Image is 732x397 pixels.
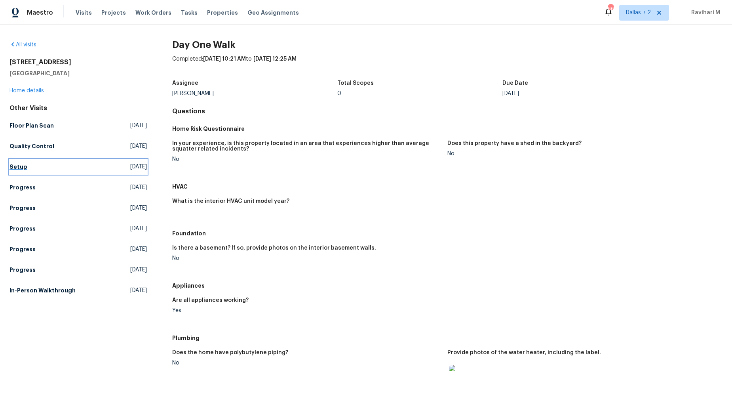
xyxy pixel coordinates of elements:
[10,225,36,233] h5: Progress
[27,9,53,17] span: Maestro
[130,122,147,130] span: [DATE]
[10,201,147,215] a: Progress[DATE]
[10,118,147,133] a: Floor Plan Scan[DATE]
[337,91,502,96] div: 0
[130,266,147,274] span: [DATE]
[101,9,126,17] span: Projects
[502,91,667,96] div: [DATE]
[10,163,27,171] h5: Setup
[10,263,147,277] a: Progress[DATE]
[247,9,299,17] span: Geo Assignments
[172,298,249,303] h5: Are all appliances working?
[10,286,76,294] h5: In-Person Walkthrough
[172,55,722,76] div: Completed: to
[172,350,288,355] h5: Does the home have polybutylene piping?
[172,141,441,152] h5: In your experience, is this property located in an area that experiences higher than average squa...
[130,142,147,150] span: [DATE]
[130,163,147,171] span: [DATE]
[172,308,441,313] div: Yes
[10,283,147,298] a: In-Person Walkthrough[DATE]
[172,198,289,204] h5: What is the interior HVAC unit model year?
[253,56,297,62] span: [DATE] 12:25 AM
[172,282,722,290] h5: Appliances
[10,139,147,153] a: Quality Control[DATE]
[172,157,441,162] div: No
[207,9,238,17] span: Properties
[10,88,44,94] a: Home details
[10,183,36,191] h5: Progress
[10,142,54,150] h5: Quality Control
[10,42,36,48] a: All visits
[135,9,171,17] span: Work Orders
[10,58,147,66] h2: [STREET_ADDRESS]
[10,104,147,112] div: Other Visits
[10,180,147,195] a: Progress[DATE]
[10,221,147,236] a: Progress[DATE]
[447,141,582,146] h5: Does this property have a shed in the backyard?
[130,183,147,191] span: [DATE]
[337,80,374,86] h5: Total Scopes
[447,350,601,355] h5: Provide photos of the water heater, including the label.
[172,256,441,261] div: No
[172,334,722,342] h5: Plumbing
[172,245,376,251] h5: Is there a basement? If so, provide photos on the interior basement walls.
[172,125,722,133] h5: Home Risk Questionnaire
[172,91,337,96] div: [PERSON_NAME]
[608,5,613,13] div: 66
[181,10,198,15] span: Tasks
[10,266,36,274] h5: Progress
[447,151,716,157] div: No
[10,242,147,256] a: Progress[DATE]
[688,9,720,17] span: Ravihari M
[502,80,528,86] h5: Due Date
[130,245,147,253] span: [DATE]
[10,160,147,174] a: Setup[DATE]
[10,122,54,130] h5: Floor Plan Scan
[130,204,147,212] span: [DATE]
[172,80,198,86] h5: Assignee
[10,69,147,77] h5: [GEOGRAPHIC_DATA]
[10,204,36,212] h5: Progress
[203,56,246,62] span: [DATE] 10:21 AM
[130,286,147,294] span: [DATE]
[172,107,722,115] h4: Questions
[130,225,147,233] span: [DATE]
[172,41,722,49] h2: Day One Walk
[76,9,92,17] span: Visits
[172,229,722,237] h5: Foundation
[626,9,651,17] span: Dallas + 2
[10,245,36,253] h5: Progress
[172,360,441,366] div: No
[172,183,722,191] h5: HVAC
